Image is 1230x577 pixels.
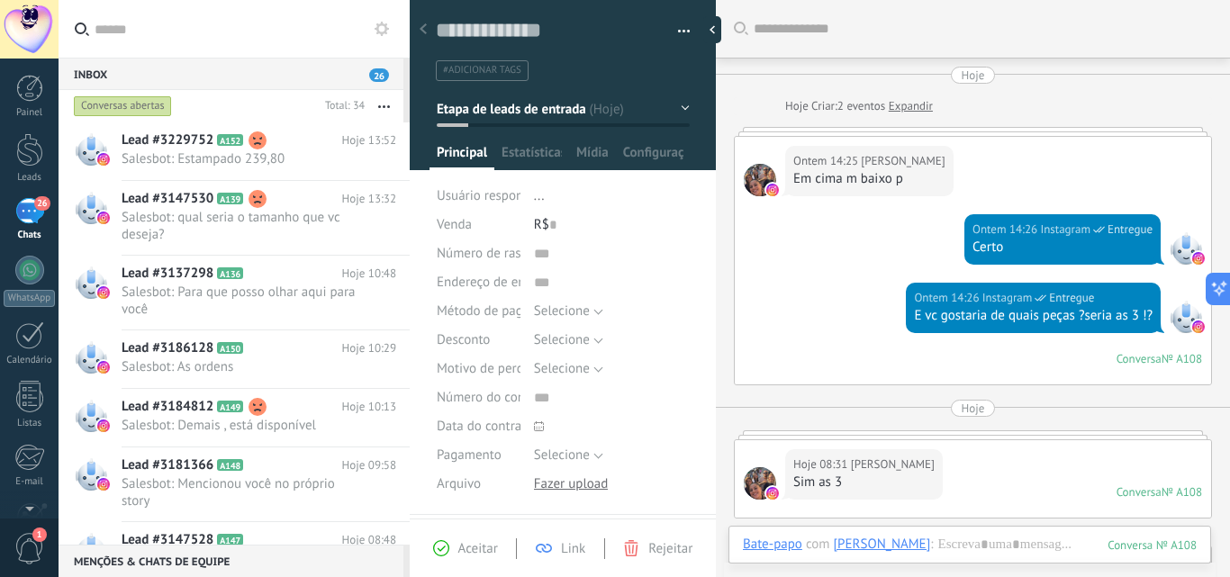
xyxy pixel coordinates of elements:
div: Data do contrato [437,412,520,441]
div: Hoje [962,400,985,417]
span: Endereço de entrega [437,275,556,289]
span: Hoje 10:48 [342,265,396,283]
div: Usuário responsável [437,182,520,211]
button: Selecione [534,355,603,383]
img: instagram.svg [97,212,110,224]
span: Monica Souza [744,164,776,196]
button: Selecione [534,297,603,326]
button: Mais [365,90,403,122]
div: Sim as 3 [793,473,935,491]
span: Monica Souza [851,455,935,473]
div: Certo [972,239,1153,257]
div: ocultar [703,16,721,43]
div: Método de pagamento [437,297,520,326]
span: Instagram [1170,232,1202,265]
div: № A108 [1162,351,1202,366]
div: Pagamento [437,441,520,470]
span: Arquivo [437,477,481,491]
span: Entregue [1108,221,1153,239]
img: instagram.svg [97,286,110,299]
div: Hoje [962,67,985,84]
div: Calendário [4,355,56,366]
div: Chats [4,230,56,241]
span: 2 eventos [837,97,885,115]
span: Hoje 10:13 [342,398,396,416]
span: Salesbot: Para que posso olhar aqui para você [122,284,362,318]
img: instagram.svg [97,419,110,432]
span: Selecione [534,360,590,377]
span: Venda [437,216,472,233]
span: Desconto [437,333,490,347]
span: Configurações [623,144,683,170]
div: № A108 [1162,484,1202,500]
img: instagram.svg [97,478,110,491]
div: Total: 34 [318,97,365,115]
span: Salesbot: Estampado 239,80 [122,150,362,167]
div: Desconto [437,326,520,355]
span: Hoje 08:48 [342,531,396,549]
span: Pagamento [437,448,502,462]
span: Monica Souza [861,152,945,170]
div: Arquivo [437,470,520,499]
img: instagram.svg [97,361,110,374]
span: Lead #3229752 [122,131,213,149]
span: Lead #3147528 [122,531,213,549]
span: Número de rastreamento [437,247,581,260]
div: Número de rastreamento [437,239,520,268]
div: E vc gostaria de quais peças ?seria as 3 !? [914,307,1153,325]
div: Hoje 08:31 [793,455,851,473]
img: instagram.svg [97,153,110,166]
div: Conversas abertas [74,95,172,117]
span: A136 [217,267,243,279]
span: Selecione [534,331,590,348]
span: Data do contrato [437,419,533,433]
span: Salesbot: As ordens [122,358,362,375]
span: Mídia [576,144,609,170]
span: Instagram [982,289,1033,307]
img: instagram.svg [766,184,779,196]
span: Hoje 09:58 [342,456,396,474]
span: A152 [217,134,243,146]
span: Lead #3186128 [122,339,213,357]
span: Hoje 10:29 [342,339,396,357]
div: Ontem 14:26 [914,289,981,307]
span: Rejeitar [648,540,692,557]
div: Conversa [1117,484,1162,500]
a: Lead #3186128 A150 Hoje 10:29 Salesbot: As ordens [59,330,410,388]
div: Endereço de entrega [437,268,520,297]
span: A149 [217,401,243,412]
div: Monica Souza [834,536,931,552]
a: Lead #3184812 A149 Hoje 10:13 Salesbot: Demais , está disponível [59,389,410,446]
div: 108 [1108,537,1197,553]
a: Lead #3181366 A148 Hoje 09:58 Salesbot: Mencionou você no próprio story [59,447,410,521]
div: Ontem 14:26 [972,221,1040,239]
span: Entregue [1049,289,1094,307]
span: Link [561,540,585,557]
div: Leads [4,172,56,184]
span: 26 [369,68,389,82]
span: Selecione [534,446,590,464]
span: Estatísticas [502,144,562,170]
span: A139 [217,193,243,204]
span: 1 [32,527,47,542]
span: Motivo de perda [437,362,530,375]
span: Principal [437,144,487,170]
span: ... [534,187,545,204]
span: Hoje 13:52 [342,131,396,149]
span: Instagram [1170,301,1202,333]
span: A148 [217,459,243,471]
a: Lead #3147530 A139 Hoje 13:32 Salesbot: qual seria o tamanho que vc deseja? [59,181,410,255]
span: Usuário responsável [437,187,553,204]
button: Selecione [534,326,603,355]
span: Número do contrato [437,391,553,404]
div: Motivo de perda [437,355,520,383]
div: R$ [534,211,690,239]
div: Ontem 14:25 [793,152,861,170]
span: Lead #3137298 [122,265,213,283]
span: Instagram [1040,221,1090,239]
span: Lead #3181366 [122,456,213,474]
span: Método de pagamento [437,304,566,318]
div: Hoje [785,97,811,115]
span: Salesbot: qual seria o tamanho que vc deseja? [122,209,362,243]
span: Salesbot: Mencionou você no próprio story [122,475,362,509]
